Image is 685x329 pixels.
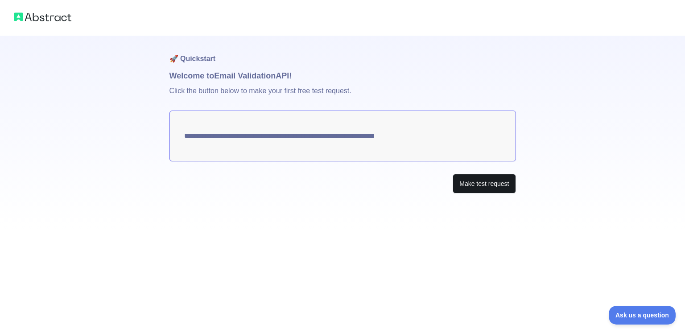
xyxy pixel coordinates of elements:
[609,306,676,325] iframe: Toggle Customer Support
[453,174,516,194] button: Make test request
[169,70,516,82] h1: Welcome to Email Validation API!
[169,82,516,111] p: Click the button below to make your first free test request.
[14,11,71,23] img: Abstract logo
[169,36,516,70] h1: 🚀 Quickstart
